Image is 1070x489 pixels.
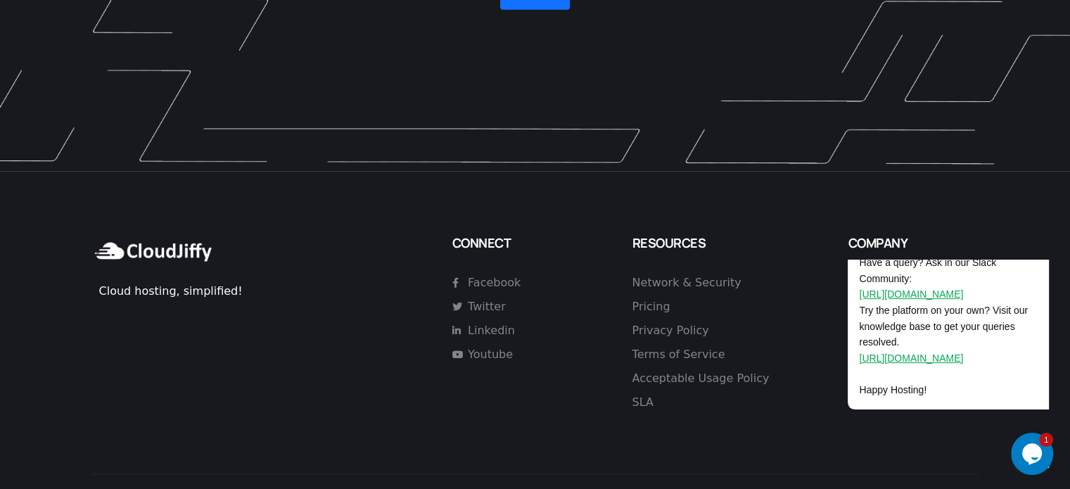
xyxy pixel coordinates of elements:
a: Facebook [452,274,576,291]
a: Youtube [452,346,576,363]
span: SLA [632,394,654,411]
a: Network & Security [632,274,823,291]
a: Acceptable Usage Policy [632,370,823,387]
iframe: chat widget [1011,433,1056,475]
a: Twitter [452,298,576,315]
a: [URL][DOMAIN_NAME] [56,29,160,40]
a: Linkedin [452,322,576,339]
h4: CONNECT [452,235,618,251]
h4: RESOURCES [632,235,834,251]
iframe: chat widget [803,260,1056,426]
a: Terms of Service [632,346,823,363]
span: Twitter [464,298,506,315]
span: Acceptable Usage Policy [632,370,770,387]
span: Facebook [464,274,521,291]
a: Pricing [632,298,823,315]
div: Cloud hosting, simplified! [99,283,438,300]
span: Network & Security [632,274,741,291]
h4: COMPANY [848,235,979,251]
span: Privacy Policy [632,322,709,339]
span: Linkedin [464,322,515,339]
a: SLA [632,394,823,411]
a: [URL][DOMAIN_NAME] [56,93,160,104]
span: Youtube [464,346,513,363]
span: Pricing [632,298,670,315]
span: Terms of Service [632,346,725,363]
a: Privacy Policy [632,322,823,339]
